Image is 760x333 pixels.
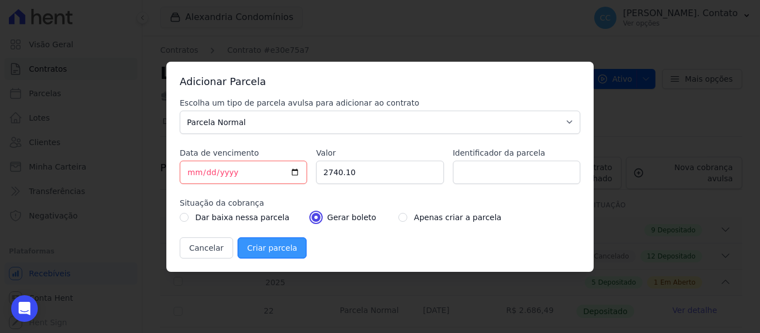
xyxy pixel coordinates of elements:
h3: Adicionar Parcela [180,75,580,88]
label: Dar baixa nessa parcela [195,211,289,224]
label: Gerar boleto [327,211,376,224]
label: Data de vencimento [180,147,307,158]
label: Apenas criar a parcela [414,211,501,224]
label: Escolha um tipo de parcela avulsa para adicionar ao contrato [180,97,580,108]
button: Cancelar [180,237,233,259]
label: Situação da cobrança [180,197,580,208]
label: Valor [316,147,443,158]
label: Identificador da parcela [453,147,580,158]
div: Open Intercom Messenger [11,295,38,322]
input: Criar parcela [238,237,307,259]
